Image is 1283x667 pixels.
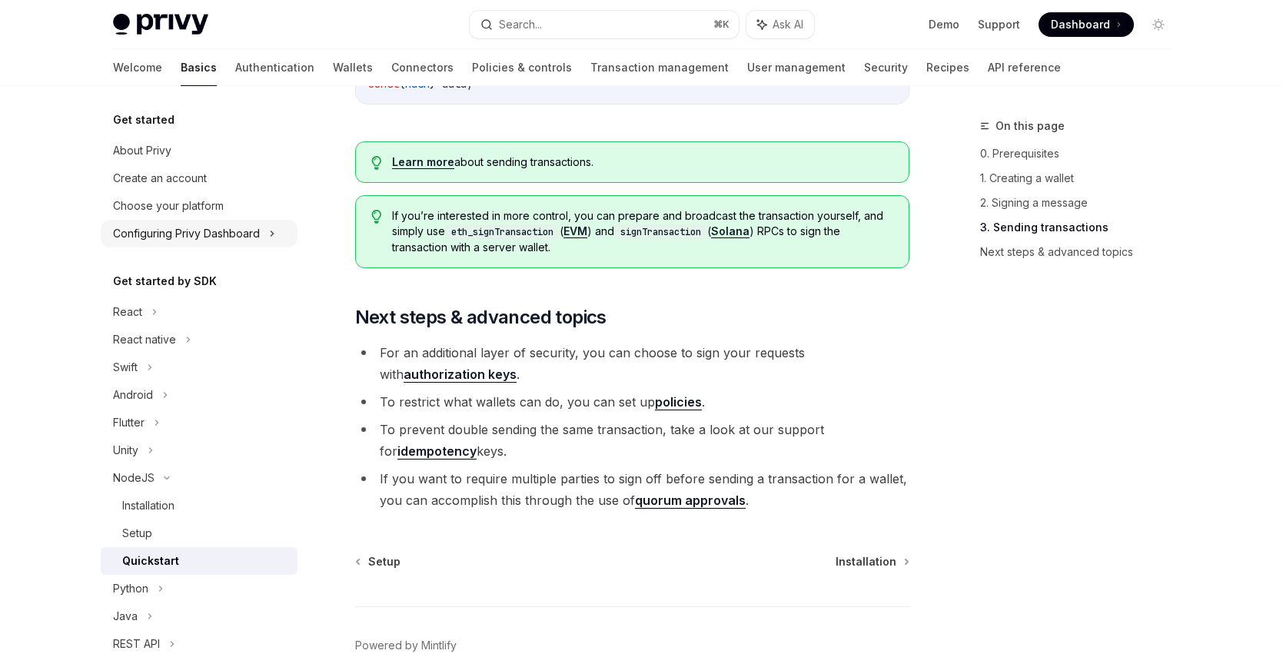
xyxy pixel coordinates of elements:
a: Authentication [235,49,314,86]
span: Installation [836,554,896,569]
span: Setup [368,554,401,569]
li: If you want to require multiple parties to sign off before sending a transaction for a wallet, yo... [355,468,909,511]
div: Android [113,386,153,404]
div: Configuring Privy Dashboard [113,224,260,243]
li: To restrict what wallets can do, you can set up . [355,391,909,413]
a: Dashboard [1039,12,1134,37]
div: About Privy [113,141,171,160]
a: Quickstart [101,547,297,575]
span: Next steps & advanced topics [355,305,607,330]
div: REST API [113,635,160,653]
a: Setup [357,554,401,569]
div: Java [113,607,138,626]
a: Solana [711,224,750,238]
a: 3. Sending transactions [980,215,1183,240]
div: NodeJS [113,469,155,487]
div: Unity [113,441,138,460]
a: Choose your platform [101,192,297,220]
a: Support [978,17,1020,32]
button: Search...⌘K [470,11,739,38]
a: Transaction management [590,49,729,86]
div: Flutter [113,413,145,432]
a: quorum approvals [635,493,746,509]
span: If you’re interested in more control, you can prepare and broadcast the transaction yourself, and... [392,208,892,255]
a: 2. Signing a message [980,191,1183,215]
a: Demo [929,17,959,32]
code: eth_signTransaction [445,224,560,240]
div: Installation [122,496,175,515]
span: On this page [995,117,1065,135]
a: Next steps & advanced topics [980,240,1183,264]
h5: Get started [113,111,175,129]
a: authorization keys [404,367,517,383]
div: React [113,303,142,321]
li: For an additional layer of security, you can choose to sign your requests with . [355,342,909,385]
span: about sending transactions. [392,154,892,170]
span: ⌘ K [713,18,730,31]
a: API reference [988,49,1061,86]
div: Swift [113,358,138,377]
a: Basics [181,49,217,86]
a: 1. Creating a wallet [980,166,1183,191]
a: policies [655,394,702,410]
button: Toggle dark mode [1146,12,1171,37]
div: Setup [122,524,152,543]
div: Create an account [113,169,207,187]
a: Setup [101,519,297,547]
a: Create an account [101,164,297,192]
a: 0. Prerequisites [980,141,1183,166]
img: light logo [113,14,208,35]
span: Dashboard [1051,17,1110,32]
a: Recipes [926,49,969,86]
div: Choose your platform [113,197,224,215]
code: signTransaction [614,224,707,240]
a: Installation [836,554,908,569]
div: Quickstart [122,552,179,570]
span: Ask AI [773,17,803,32]
a: Wallets [333,49,373,86]
a: Connectors [391,49,454,86]
a: Learn more [392,155,454,169]
a: Powered by Mintlify [355,638,457,653]
h5: Get started by SDK [113,272,217,290]
a: EVM [563,224,587,238]
a: About Privy [101,137,297,164]
a: Security [864,49,908,86]
a: User management [747,49,846,86]
a: Installation [101,492,297,519]
svg: Tip [371,210,382,224]
a: idempotency [397,443,477,460]
div: React native [113,330,176,349]
a: Policies & controls [472,49,572,86]
div: Python [113,579,148,598]
li: To prevent double sending the same transaction, take a look at our support for keys. [355,419,909,462]
svg: Tip [371,156,382,170]
a: Welcome [113,49,162,86]
button: Ask AI [746,11,814,38]
div: Search... [499,15,542,34]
